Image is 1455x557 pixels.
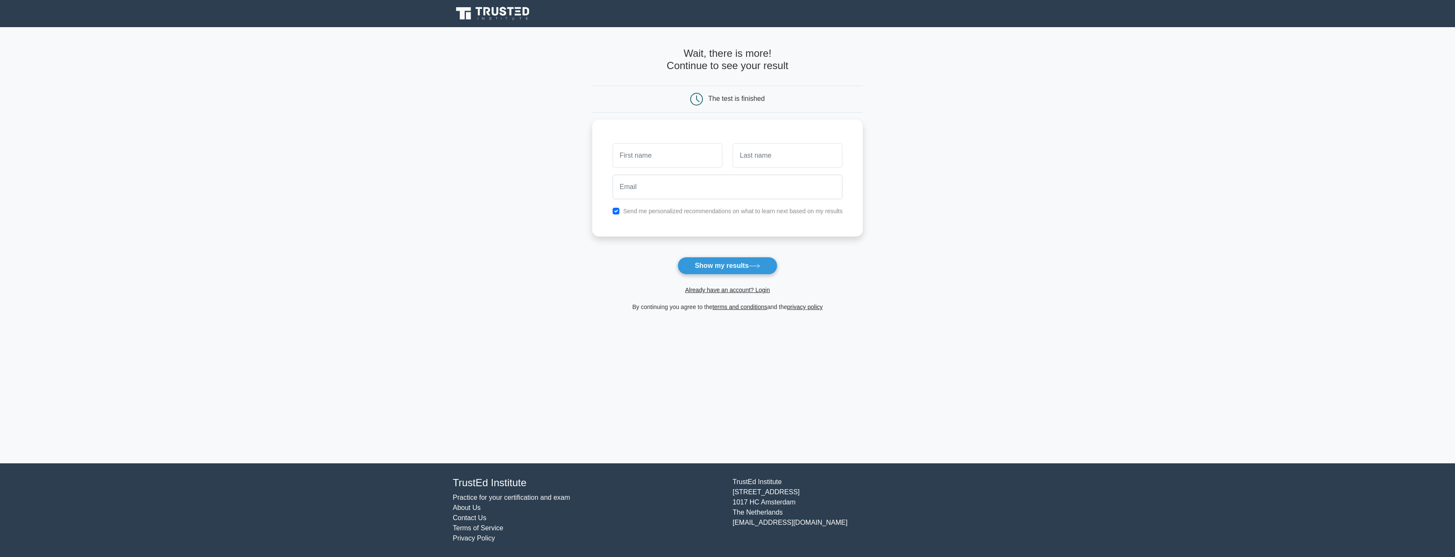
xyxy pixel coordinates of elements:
[453,477,722,489] h4: TrustEd Institute
[453,514,486,521] a: Contact Us
[677,257,778,275] button: Show my results
[592,47,863,72] h4: Wait, there is more! Continue to see your result
[787,304,823,310] a: privacy policy
[453,524,503,532] a: Terms of Service
[613,143,722,168] input: First name
[613,175,843,199] input: Email
[733,143,842,168] input: Last name
[453,535,495,542] a: Privacy Policy
[453,494,570,501] a: Practice for your certification and exam
[453,504,481,511] a: About Us
[708,95,765,102] div: The test is finished
[623,208,843,214] label: Send me personalized recommendations on what to learn next based on my results
[587,302,868,312] div: By continuing you agree to the and the
[727,477,1007,543] div: TrustEd Institute [STREET_ADDRESS] 1017 HC Amsterdam The Netherlands [EMAIL_ADDRESS][DOMAIN_NAME]
[685,287,770,293] a: Already have an account? Login
[713,304,767,310] a: terms and conditions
